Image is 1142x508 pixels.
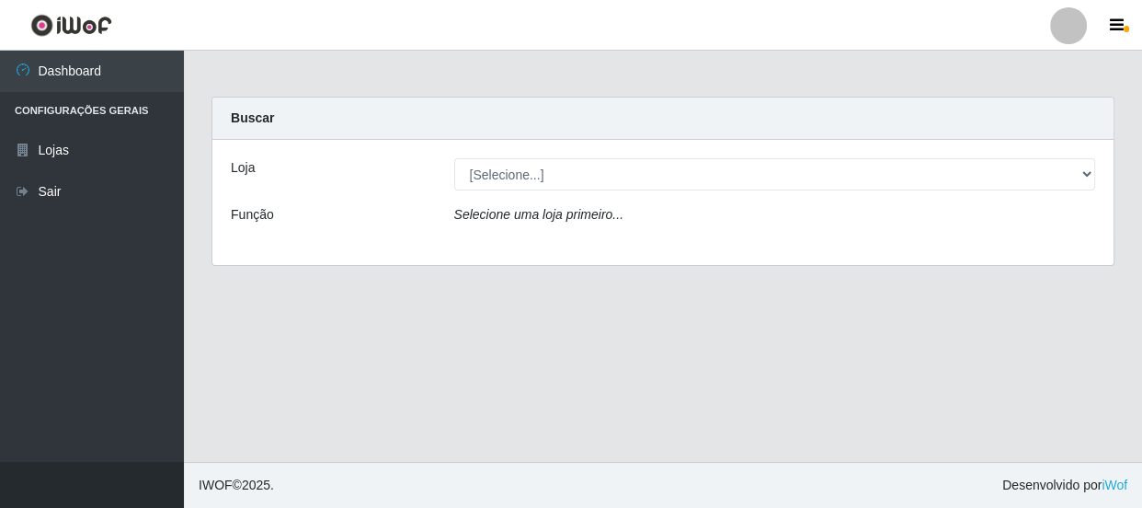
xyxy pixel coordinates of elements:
label: Função [231,205,274,225]
i: Selecione uma loja primeiro... [454,207,623,222]
a: iWof [1102,478,1127,492]
img: CoreUI Logo [30,14,112,37]
strong: Buscar [231,110,274,125]
span: © 2025 . [199,476,274,495]
label: Loja [231,158,255,178]
span: Desenvolvido por [1002,476,1127,495]
span: IWOF [199,478,233,492]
